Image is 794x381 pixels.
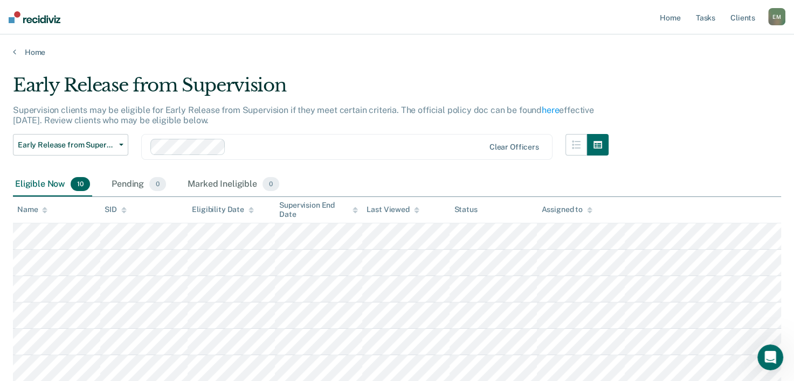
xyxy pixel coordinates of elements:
[18,140,115,150] span: Early Release from Supervision
[757,344,783,370] iframe: Intercom live chat
[13,74,609,105] div: Early Release from Supervision
[13,134,128,156] button: Early Release from Supervision
[71,177,90,191] span: 10
[489,143,539,152] div: Clear officers
[768,8,785,25] div: E M
[185,173,281,196] div: Marked Ineligible0
[279,201,358,219] div: Supervision End Date
[367,205,419,214] div: Last Viewed
[263,177,279,191] span: 0
[768,8,785,25] button: EM
[192,205,254,214] div: Eligibility Date
[105,205,127,214] div: SID
[17,205,47,214] div: Name
[9,11,60,23] img: Recidiviz
[454,205,477,214] div: Status
[13,173,92,196] div: Eligible Now10
[13,47,781,57] a: Home
[541,205,592,214] div: Assigned to
[542,105,559,115] a: here
[109,173,168,196] div: Pending0
[13,105,594,125] p: Supervision clients may be eligible for Early Release from Supervision if they meet certain crite...
[149,177,166,191] span: 0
